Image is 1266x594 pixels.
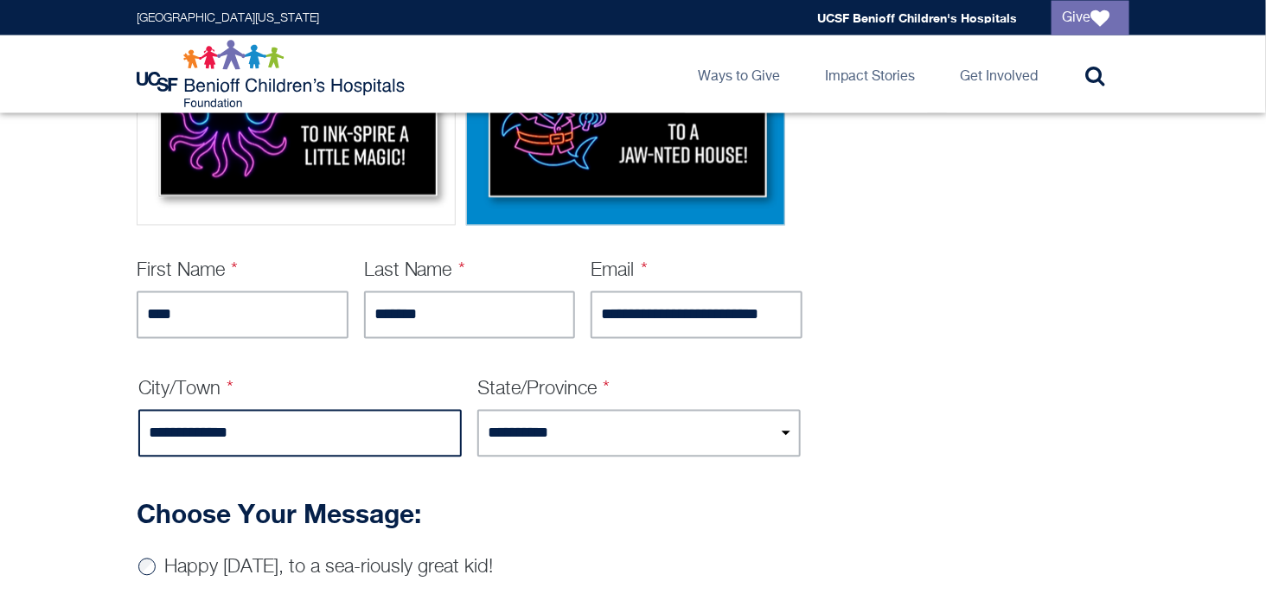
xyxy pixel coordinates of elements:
[137,499,421,530] strong: Choose Your Message:
[817,10,1017,25] a: UCSF Benioff Children's Hospitals
[364,262,466,281] label: Last Name
[811,35,929,113] a: Impact Stories
[138,380,234,399] label: City/Town
[1052,1,1129,35] a: Give
[591,262,648,281] label: Email
[477,380,611,399] label: State/Province
[137,40,409,109] img: Logo for UCSF Benioff Children's Hospitals Foundation
[164,559,493,578] label: Happy [DATE], to a sea-riously great kid!
[137,12,319,24] a: [GEOGRAPHIC_DATA][US_STATE]
[137,262,239,281] label: First Name
[684,35,794,113] a: Ways to Give
[946,35,1052,113] a: Get Involved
